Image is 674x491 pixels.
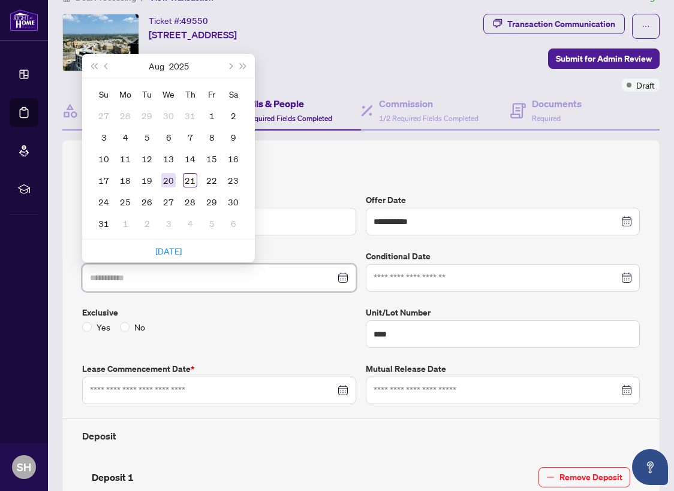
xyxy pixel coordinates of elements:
[226,195,240,209] div: 30
[222,105,244,126] td: 2025-08-02
[179,169,201,191] td: 2025-08-21
[179,105,201,126] td: 2025-07-31
[136,83,158,105] th: Tu
[63,14,139,71] img: IMG-W12346722_1.jpg
[158,213,179,234] td: 2025-09-03
[93,126,115,148] td: 2025-08-03
[181,16,208,26] span: 49550
[93,83,115,105] th: Su
[379,96,479,111] h4: Commission
[366,193,640,207] label: Offer Date
[226,216,240,231] div: 6
[158,126,179,148] td: 2025-08-06
[222,83,244,105] th: Sa
[161,130,176,144] div: 6
[115,105,136,126] td: 2025-07-28
[366,250,640,263] label: Conditional Date
[97,195,111,209] div: 24
[233,96,332,111] h4: Details & People
[136,169,158,191] td: 2025-08-19
[222,148,244,169] td: 2025-08-16
[226,173,240,187] div: 23
[201,148,222,169] td: 2025-08-15
[226,130,240,144] div: 9
[183,195,197,209] div: 28
[379,114,479,123] span: 1/2 Required Fields Completed
[92,320,115,334] span: Yes
[233,114,332,123] span: 0/2 Required Fields Completed
[115,169,136,191] td: 2025-08-18
[366,306,640,319] label: Unit/Lot Number
[87,54,100,78] button: Last year (Control + left)
[149,28,237,42] span: [STREET_ADDRESS]
[158,169,179,191] td: 2025-08-20
[10,9,38,31] img: logo
[97,151,111,166] div: 10
[136,191,158,213] td: 2025-08-26
[179,213,201,234] td: 2025-09-04
[642,22,650,31] span: ellipsis
[158,191,179,213] td: 2025-08-27
[93,169,115,191] td: 2025-08-17
[136,148,158,169] td: 2025-08-12
[183,151,197,166] div: 14
[183,173,197,187] div: 21
[136,126,158,148] td: 2025-08-05
[546,473,555,481] span: minus
[82,160,640,179] h2: Trade Details
[140,130,154,144] div: 5
[548,49,660,69] button: Submit for Admin Review
[226,151,240,166] div: 16
[201,213,222,234] td: 2025-09-05
[93,213,115,234] td: 2025-08-31
[118,216,133,231] div: 1
[92,470,134,484] h4: Deposit 1
[204,173,219,187] div: 22
[115,148,136,169] td: 2025-08-11
[201,126,222,148] td: 2025-08-08
[201,105,222,126] td: 2025-08-01
[161,195,176,209] div: 27
[237,54,250,78] button: Next year (Control + right)
[538,467,630,487] button: Remove Deposit
[636,78,655,92] span: Draft
[97,216,111,231] div: 31
[158,148,179,169] td: 2025-08-13
[161,216,176,231] div: 3
[222,213,244,234] td: 2025-09-06
[82,306,356,319] label: Exclusive
[136,213,158,234] td: 2025-09-02
[118,195,133,209] div: 25
[532,96,582,111] h4: Documents
[204,130,219,144] div: 8
[100,54,113,78] button: Previous month (PageUp)
[149,54,164,78] button: Choose a month
[161,108,176,123] div: 30
[222,191,244,213] td: 2025-08-30
[118,151,133,166] div: 11
[130,320,150,334] span: No
[140,173,154,187] div: 19
[115,83,136,105] th: Mo
[179,126,201,148] td: 2025-08-07
[179,191,201,213] td: 2025-08-28
[118,108,133,123] div: 28
[183,216,197,231] div: 4
[82,362,356,375] label: Lease Commencement Date
[136,105,158,126] td: 2025-07-29
[149,14,208,28] div: Ticket #:
[115,213,136,234] td: 2025-09-01
[204,108,219,123] div: 1
[118,173,133,187] div: 18
[556,49,652,68] span: Submit for Admin Review
[97,173,111,187] div: 17
[140,151,154,166] div: 12
[201,191,222,213] td: 2025-08-29
[93,148,115,169] td: 2025-08-10
[161,151,176,166] div: 13
[17,459,31,475] span: SH
[179,83,201,105] th: Th
[507,14,615,34] div: Transaction Communication
[532,114,561,123] span: Required
[559,468,622,487] span: Remove Deposit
